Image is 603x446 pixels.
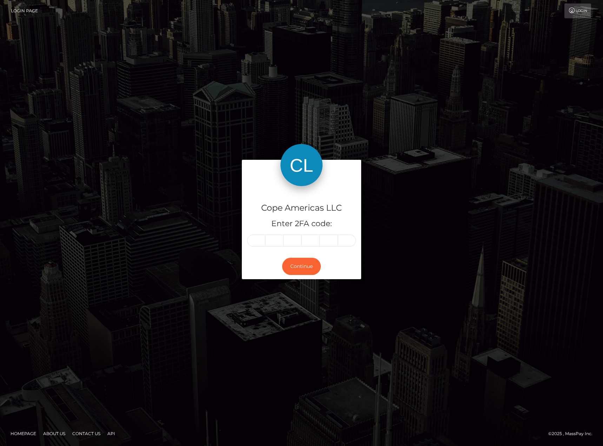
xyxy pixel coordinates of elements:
a: Homepage [8,428,39,439]
a: Contact Us [69,428,103,439]
img: Cope Americas LLC [280,144,323,186]
h4: Cope Americas LLC [247,202,356,214]
a: About Us [40,428,68,439]
div: © 2025 , MassPay Inc. [548,430,598,438]
button: Continue [282,258,321,275]
h5: Enter 2FA code: [247,218,356,229]
a: API [105,428,118,439]
a: Login Page [11,4,38,18]
a: Login [564,4,591,18]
